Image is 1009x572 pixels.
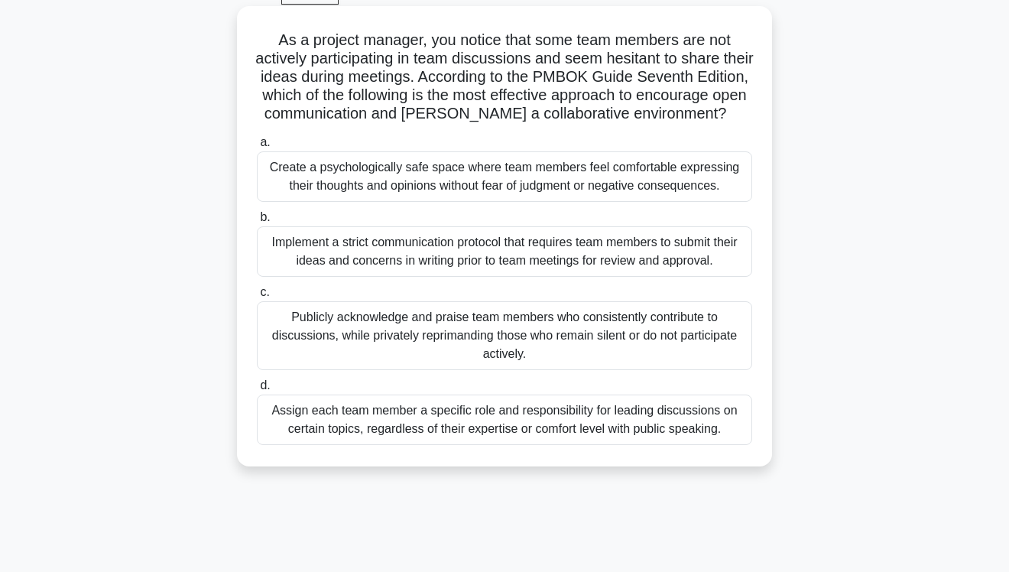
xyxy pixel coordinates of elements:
[255,31,754,124] h5: As a project manager, you notice that some team members are not actively participating in team di...
[257,151,752,202] div: Create a psychologically safe space where team members feel comfortable expressing their thoughts...
[257,226,752,277] div: Implement a strict communication protocol that requires team members to submit their ideas and co...
[260,210,270,223] span: b.
[260,379,270,392] span: d.
[260,135,270,148] span: a.
[260,285,269,298] span: c.
[257,395,752,445] div: Assign each team member a specific role and responsibility for leading discussions on certain top...
[257,301,752,370] div: Publicly acknowledge and praise team members who consistently contribute to discussions, while pr...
